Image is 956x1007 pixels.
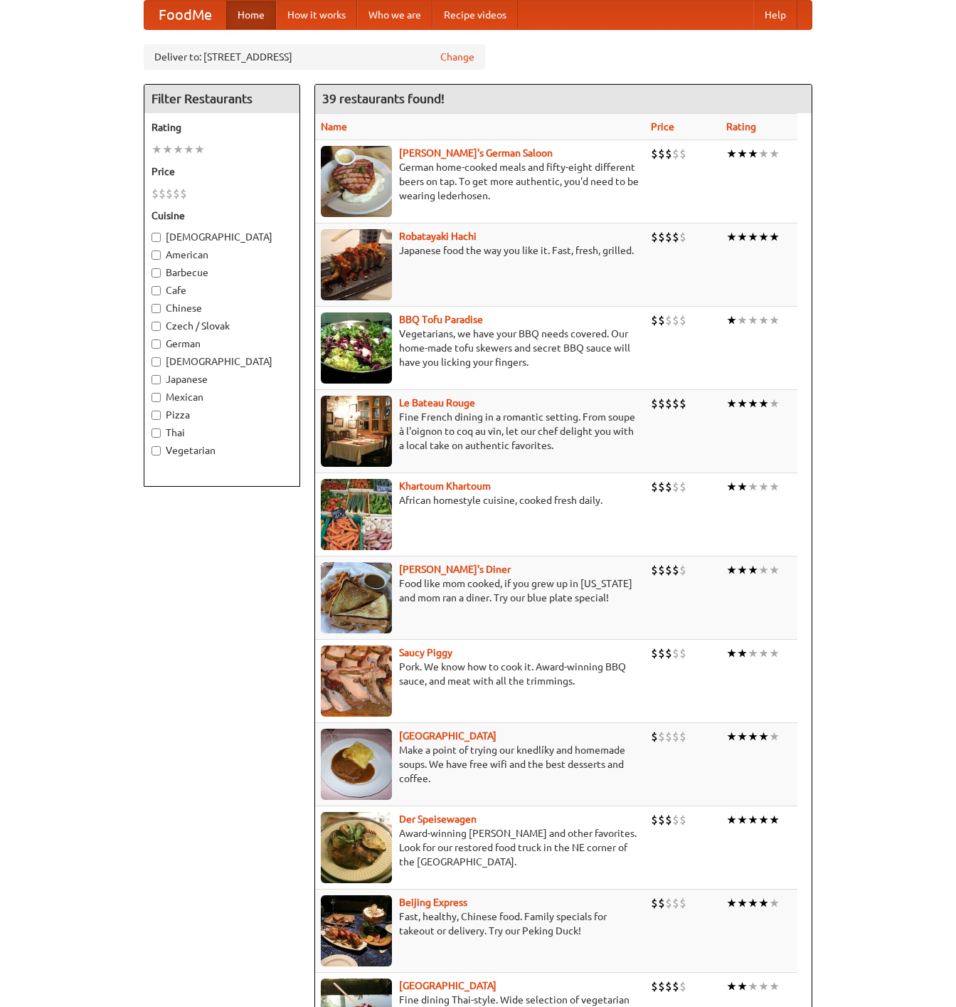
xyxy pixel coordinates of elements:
li: ★ [737,146,748,162]
li: $ [665,396,672,411]
b: BBQ Tofu Paradise [399,314,483,325]
li: $ [658,312,665,328]
li: ★ [758,979,769,994]
li: ★ [769,812,780,828]
li: ★ [758,396,769,411]
li: ★ [737,812,748,828]
label: Thai [152,426,292,440]
a: Rating [726,121,756,132]
li: $ [672,645,679,661]
li: ★ [748,812,758,828]
li: ★ [758,229,769,245]
input: Thai [152,428,161,438]
li: ★ [769,979,780,994]
li: $ [658,562,665,578]
li: $ [672,562,679,578]
li: $ [665,312,672,328]
a: [PERSON_NAME]'s German Saloon [399,147,553,159]
a: Price [651,121,674,132]
li: ★ [769,479,780,495]
li: $ [658,229,665,245]
li: ★ [726,229,737,245]
li: ★ [769,396,780,411]
li: $ [672,812,679,828]
img: sallys.jpg [321,562,392,633]
li: $ [658,146,665,162]
li: $ [665,895,672,911]
li: ★ [737,729,748,744]
li: ★ [748,229,758,245]
h5: Rating [152,120,292,135]
li: ★ [748,979,758,994]
a: Saucy Piggy [399,647,452,658]
li: ★ [748,479,758,495]
li: $ [658,729,665,744]
li: $ [672,396,679,411]
li: ★ [726,146,737,162]
input: Vegetarian [152,446,161,455]
li: ★ [769,312,780,328]
li: ★ [748,645,758,661]
li: ★ [758,146,769,162]
li: ★ [726,479,737,495]
p: African homestyle cuisine, cooked fresh daily. [321,493,639,507]
input: Pizza [152,411,161,420]
li: $ [159,186,166,201]
li: ★ [726,645,737,661]
li: $ [173,186,180,201]
li: ★ [152,142,162,157]
label: Mexican [152,390,292,404]
input: American [152,251,161,260]
li: $ [651,312,658,328]
img: czechpoint.jpg [321,729,392,800]
li: $ [665,479,672,495]
input: German [152,339,161,349]
label: [DEMOGRAPHIC_DATA] [152,230,292,244]
li: ★ [769,229,780,245]
a: Beijing Express [399,897,467,908]
li: $ [658,479,665,495]
li: $ [658,812,665,828]
a: How it works [276,1,357,29]
li: $ [679,396,686,411]
li: $ [679,812,686,828]
li: $ [672,979,679,994]
li: ★ [737,312,748,328]
label: American [152,248,292,262]
li: $ [651,645,658,661]
li: ★ [769,146,780,162]
li: ★ [758,562,769,578]
li: $ [672,146,679,162]
li: ★ [769,895,780,911]
div: Deliver to: [STREET_ADDRESS] [144,44,485,70]
input: [DEMOGRAPHIC_DATA] [152,357,161,367]
li: ★ [737,645,748,661]
li: $ [651,562,658,578]
li: ★ [758,729,769,744]
li: ★ [737,895,748,911]
a: [GEOGRAPHIC_DATA] [399,980,496,991]
h5: Price [152,164,292,179]
label: Cafe [152,283,292,297]
li: $ [651,895,658,911]
a: Khartoum Khartoum [399,480,491,492]
input: [DEMOGRAPHIC_DATA] [152,233,161,242]
li: ★ [162,142,173,157]
li: ★ [758,479,769,495]
li: ★ [769,645,780,661]
li: ★ [194,142,205,157]
input: Czech / Slovak [152,322,161,331]
li: ★ [748,895,758,911]
li: ★ [737,979,748,994]
li: ★ [737,479,748,495]
li: $ [651,812,658,828]
li: ★ [737,229,748,245]
img: bateaurouge.jpg [321,396,392,467]
p: Fast, healthy, Chinese food. Family specials for takeout or delivery. Try our Peking Duck! [321,910,639,938]
li: $ [658,979,665,994]
li: ★ [726,729,737,744]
